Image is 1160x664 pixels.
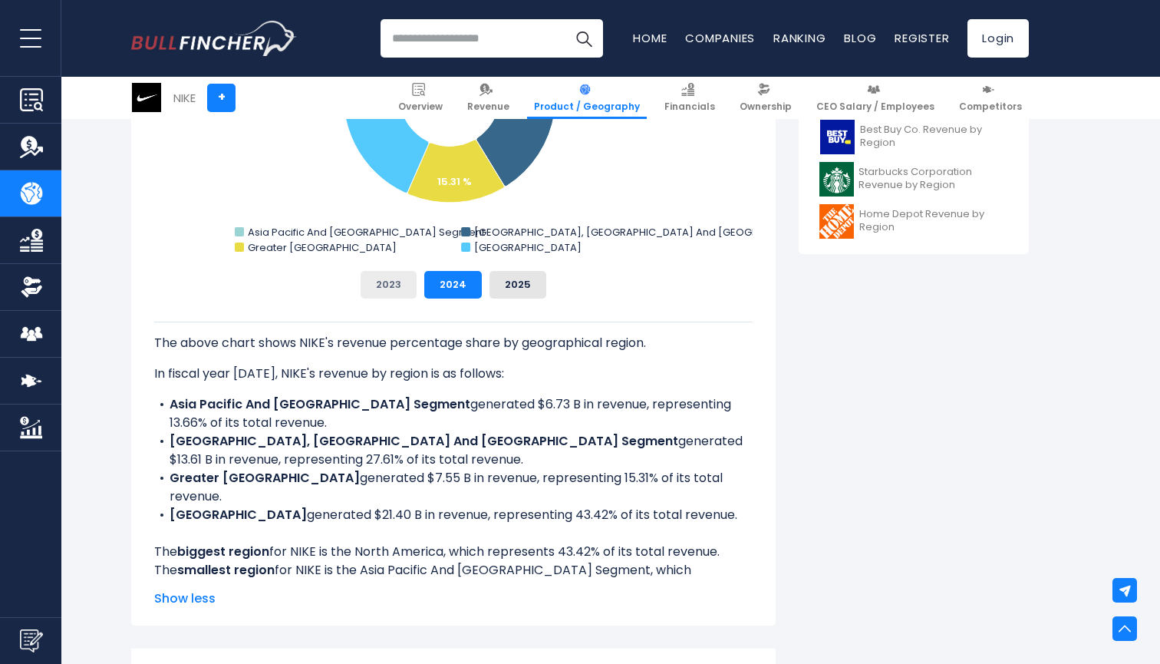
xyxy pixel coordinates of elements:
[361,271,417,299] button: 2023
[154,590,753,608] span: Show less
[474,240,582,255] text: [GEOGRAPHIC_DATA]
[207,84,236,112] a: +
[527,77,647,119] a: Product / Geography
[170,469,360,487] b: Greater [GEOGRAPHIC_DATA]
[685,30,755,46] a: Companies
[859,208,1008,234] span: Home Depot Revenue by Region
[177,561,275,579] b: smallest region
[810,116,1017,158] a: Best Buy Co. Revenue by Region
[819,204,855,239] img: HD logo
[952,77,1029,119] a: Competitors
[154,506,753,524] li: generated $21.40 B in revenue, representing 43.42% of its total revenue.
[248,225,485,240] text: Asia Pacific And [GEOGRAPHIC_DATA] Segment
[154,432,753,469] li: generated $13.61 B in revenue, representing 27.61% of its total revenue.
[664,101,715,113] span: Financials
[154,334,753,352] p: The above chart shows NIKE's revenue percentage share by geographical region.
[154,322,753,598] div: The for NIKE is the North America, which represents 43.42% of its total revenue. The for NIKE is ...
[819,120,855,154] img: BBY logo
[154,365,753,383] p: In fiscal year [DATE], NIKE's revenue by region is as follows:
[437,174,472,189] text: 15.31 %
[177,543,269,560] b: biggest region
[173,89,196,107] div: NIKE
[657,77,722,119] a: Financials
[132,83,161,112] img: NKE logo
[844,30,876,46] a: Blog
[391,77,450,119] a: Overview
[20,276,43,299] img: Ownership
[565,19,603,58] button: Search
[474,225,874,240] text: [GEOGRAPHIC_DATA], [GEOGRAPHIC_DATA] And [GEOGRAPHIC_DATA] Segment
[248,240,397,255] text: Greater [GEOGRAPHIC_DATA]
[819,162,854,197] img: SBUX logo
[858,166,1008,192] span: Starbucks Corporation Revenue by Region
[773,30,826,46] a: Ranking
[967,19,1029,58] a: Login
[733,77,799,119] a: Ownership
[131,21,297,56] img: Bullfincher logo
[895,30,949,46] a: Register
[154,395,753,432] li: generated $6.73 B in revenue, representing 13.66% of its total revenue.
[959,101,1022,113] span: Competitors
[424,271,482,299] button: 2024
[534,101,640,113] span: Product / Geography
[810,200,1017,243] a: Home Depot Revenue by Region
[170,395,470,413] b: Asia Pacific And [GEOGRAPHIC_DATA] Segment
[131,21,296,56] a: Go to homepage
[633,30,667,46] a: Home
[398,101,443,113] span: Overview
[860,124,1008,150] span: Best Buy Co. Revenue by Region
[809,77,941,119] a: CEO Salary / Employees
[154,469,753,506] li: generated $7.55 B in revenue, representing 15.31% of its total revenue.
[810,158,1017,200] a: Starbucks Corporation Revenue by Region
[170,432,678,450] b: [GEOGRAPHIC_DATA], [GEOGRAPHIC_DATA] And [GEOGRAPHIC_DATA] Segment
[816,101,934,113] span: CEO Salary / Employees
[489,271,546,299] button: 2025
[170,506,307,524] b: [GEOGRAPHIC_DATA]
[460,77,516,119] a: Revenue
[467,101,509,113] span: Revenue
[740,101,792,113] span: Ownership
